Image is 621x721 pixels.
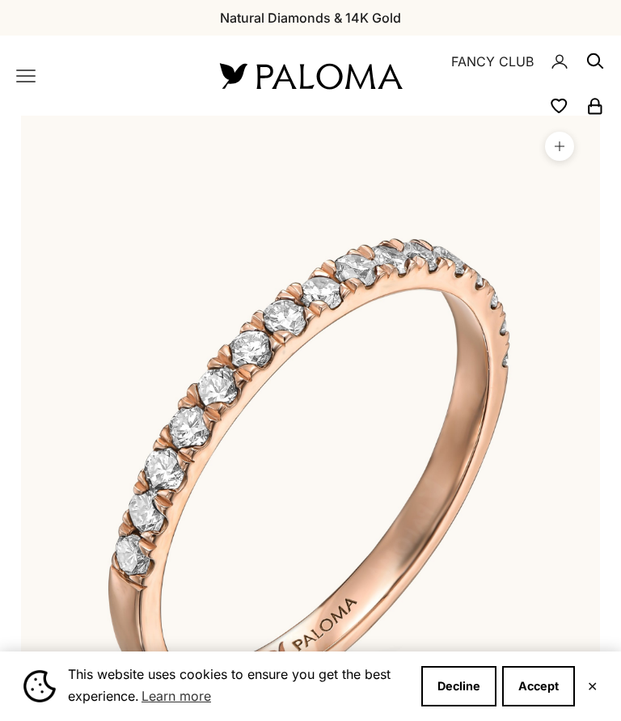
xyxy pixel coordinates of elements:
[502,666,575,706] button: Accept
[139,684,213,708] a: Learn more
[16,66,181,86] nav: Primary navigation
[220,7,401,28] p: Natural Diamonds & 14K Gold
[23,670,56,702] img: Cookie banner
[440,36,605,116] nav: Secondary navigation
[421,666,496,706] button: Decline
[587,681,598,691] button: Close
[68,664,408,708] span: This website uses cookies to ensure you get the best experience.
[451,51,534,72] a: FANCY CLUB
